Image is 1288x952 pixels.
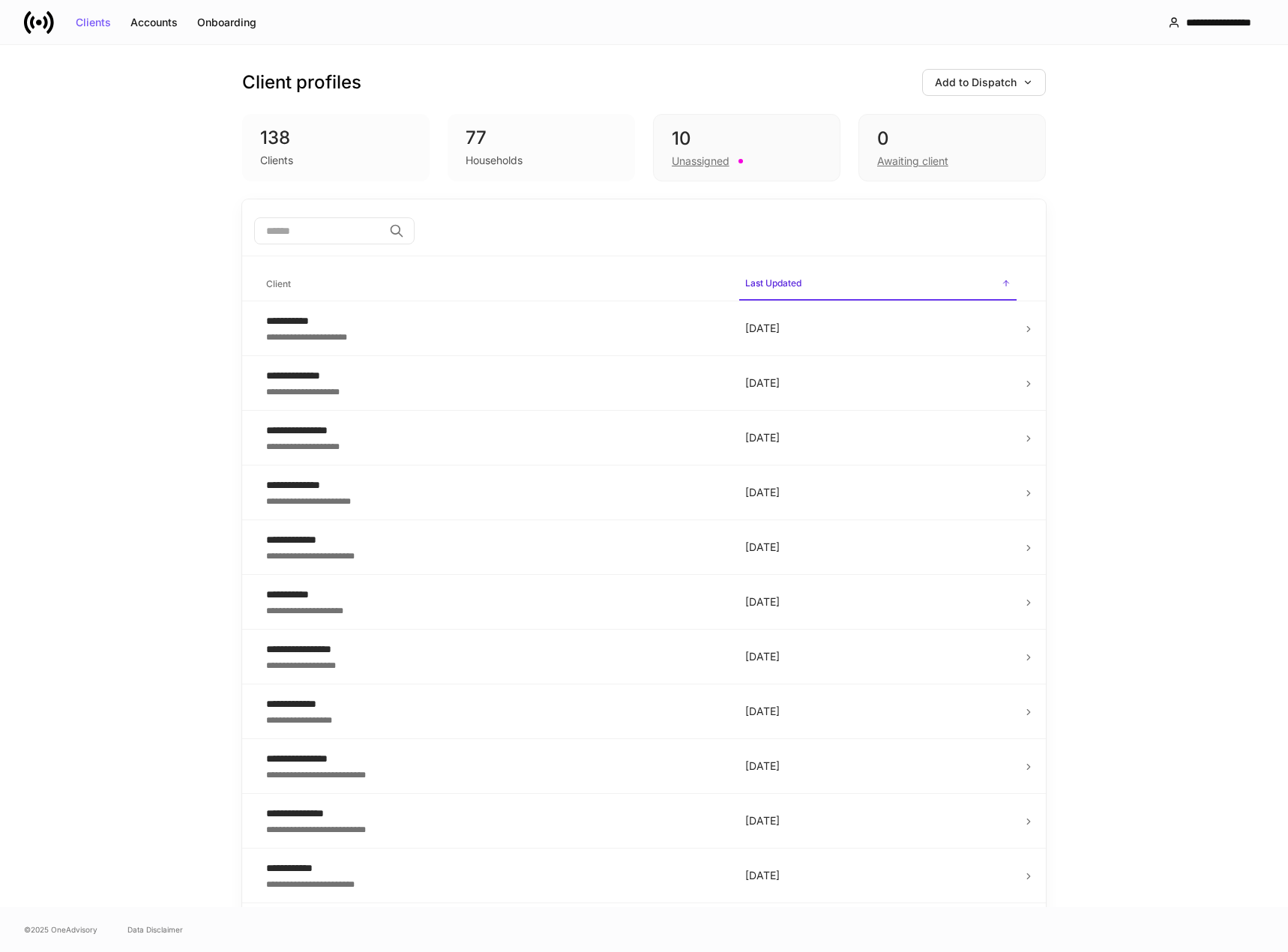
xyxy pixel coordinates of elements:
span: © 2025 OneAdvisory [24,924,97,936]
button: Add to Dispatch [922,69,1046,96]
div: Accounts [130,17,178,28]
div: Households [466,153,523,168]
p: [DATE] [745,594,1011,609]
div: 77 [466,126,617,150]
a: Data Disclaimer [127,924,183,936]
button: Accounts [121,10,187,34]
div: Awaiting client [877,154,948,169]
div: Clients [76,17,111,28]
button: Onboarding [187,10,266,34]
h6: Last Updated [745,276,801,290]
h3: Client profiles [242,70,361,94]
div: 0 [877,127,1027,151]
div: 10 [672,127,822,151]
div: Add to Dispatch [935,77,1033,88]
button: Clients [66,10,121,34]
p: [DATE] [745,485,1011,500]
div: 138 [260,126,412,150]
h6: Client [266,277,291,291]
p: [DATE] [745,540,1011,555]
p: [DATE] [745,321,1011,336]
div: Clients [260,153,293,168]
div: Unassigned [672,154,729,169]
p: [DATE] [745,813,1011,828]
div: 0Awaiting client [858,114,1046,181]
p: [DATE] [745,868,1011,883]
div: Onboarding [197,17,256,28]
span: Last Updated [739,268,1017,301]
p: [DATE] [745,704,1011,719]
div: 10Unassigned [653,114,840,181]
p: [DATE] [745,430,1011,445]
p: [DATE] [745,759,1011,774]
p: [DATE] [745,649,1011,664]
p: [DATE] [745,376,1011,391]
span: Client [260,269,727,300]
